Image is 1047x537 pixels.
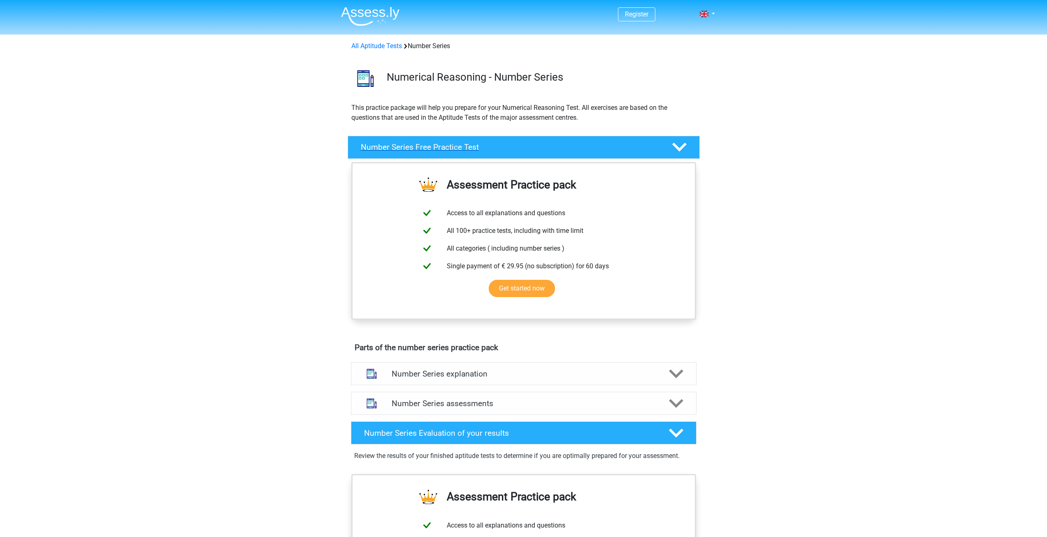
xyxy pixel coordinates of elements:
a: assessments Number Series assessments [348,392,700,415]
h4: Parts of the number series practice pack [355,343,693,352]
h4: Number Series assessments [392,399,656,408]
h3: Numerical Reasoning - Number Series [387,71,693,84]
div: Number Series [348,41,699,51]
a: Get started now [489,280,555,297]
a: Number Series Evaluation of your results [348,421,700,444]
h4: Number Series explanation [392,369,656,379]
a: explanations Number Series explanation [348,362,700,385]
img: number series explanations [361,363,382,384]
h4: Number Series Free Practice Test [361,142,659,152]
a: Register [625,10,648,18]
a: Number Series Free Practice Test [344,136,703,159]
a: All Aptitude Tests [351,42,402,50]
p: This practice package will help you prepare for your Numerical Reasoning Test. All exercises are ... [351,103,696,123]
p: Review the results of your finished aptitude tests to determine if you are optimally prepared for... [354,451,693,461]
img: number series assessments [361,393,382,414]
img: number series [348,61,383,96]
h4: Number Series Evaluation of your results [364,428,656,438]
img: Assessly [341,7,399,26]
